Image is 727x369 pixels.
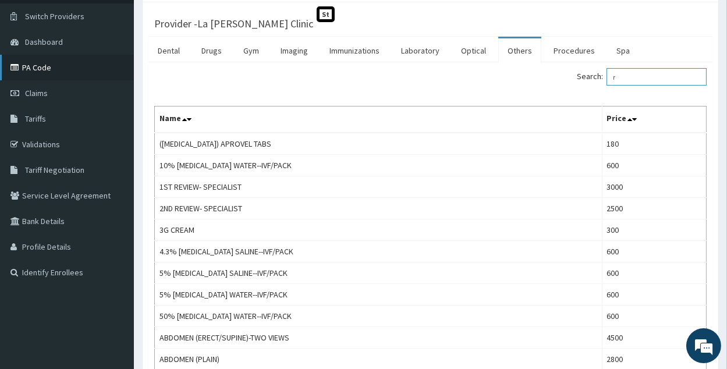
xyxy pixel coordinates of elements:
[148,38,189,63] a: Dental
[61,65,196,80] div: Chat with us now
[155,306,602,327] td: 50% [MEDICAL_DATA] WATER--IVF/PACK
[607,38,639,63] a: Spa
[498,38,541,63] a: Others
[155,327,602,349] td: ABDOMEN (ERECT/SUPINE)-TWO VIEWS
[155,284,602,306] td: 5% [MEDICAL_DATA] WATER--IVF/PACK
[607,68,707,86] input: Search:
[602,284,706,306] td: 600
[154,19,313,29] h3: Provider - La [PERSON_NAME] Clinic
[25,165,84,175] span: Tariff Negotiation
[6,246,222,286] textarea: Type your message and hit 'Enter'
[392,38,449,63] a: Laboratory
[602,198,706,219] td: 2500
[68,111,161,228] span: We're online!
[602,155,706,176] td: 600
[25,11,84,22] span: Switch Providers
[155,241,602,262] td: 4.3% [MEDICAL_DATA] SALINE--IVF/PACK
[22,58,47,87] img: d_794563401_company_1708531726252_794563401
[452,38,495,63] a: Optical
[25,88,48,98] span: Claims
[602,306,706,327] td: 600
[602,219,706,241] td: 300
[155,133,602,155] td: ([MEDICAL_DATA]) APROVEL TABS
[271,38,317,63] a: Imaging
[155,176,602,198] td: 1ST REVIEW- SPECIALIST
[192,38,231,63] a: Drugs
[602,241,706,262] td: 600
[234,38,268,63] a: Gym
[155,198,602,219] td: 2ND REVIEW- SPECIALIST
[544,38,604,63] a: Procedures
[602,262,706,284] td: 600
[25,37,63,47] span: Dashboard
[317,6,335,22] span: St
[155,107,602,133] th: Name
[602,107,706,133] th: Price
[577,68,707,86] label: Search:
[155,219,602,241] td: 3G CREAM
[25,113,46,124] span: Tariffs
[602,176,706,198] td: 3000
[602,133,706,155] td: 180
[155,262,602,284] td: 5% [MEDICAL_DATA] SALINE--IVF/PACK
[320,38,389,63] a: Immunizations
[602,327,706,349] td: 4500
[155,155,602,176] td: 10% [MEDICAL_DATA] WATER--IVF/PACK
[191,6,219,34] div: Minimize live chat window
